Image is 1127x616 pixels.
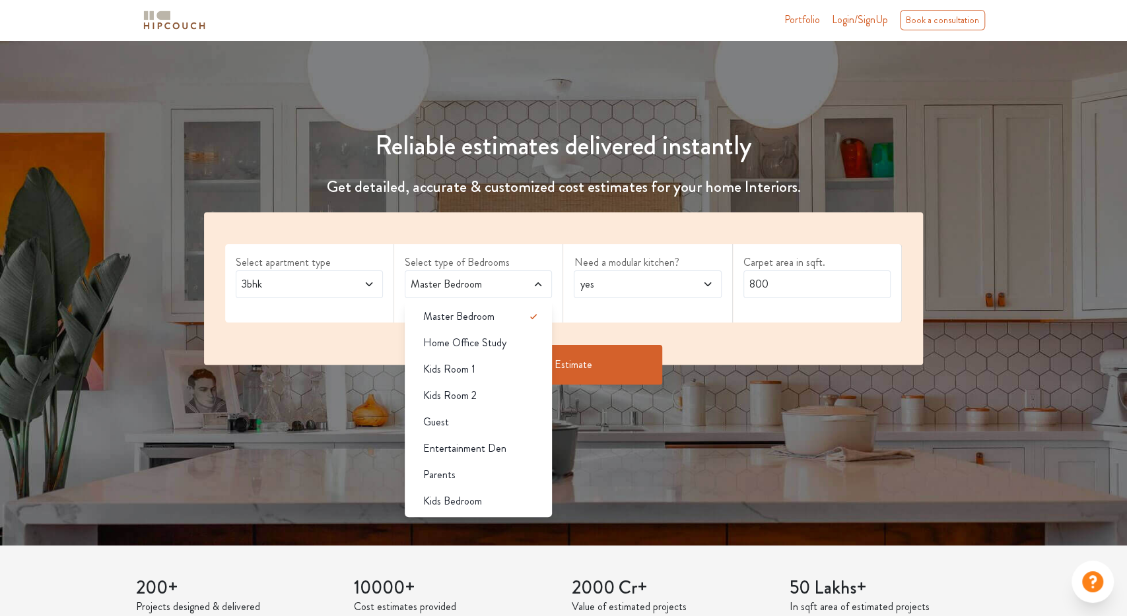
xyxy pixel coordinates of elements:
p: Value of estimated projects [572,599,774,615]
span: Master Bedroom [408,276,510,292]
div: Book a consultation [900,10,985,30]
p: Cost estimates provided [354,599,556,615]
h3: 50 Lakhs+ [790,577,992,600]
span: 3bhk [239,276,341,292]
h3: 2000 Cr+ [572,577,774,600]
span: yes [577,276,679,292]
span: Kids Bedroom [423,493,482,509]
label: Select type of Bedrooms [405,255,552,270]
span: Home Office Study [423,335,506,351]
a: Portfolio [784,12,820,28]
span: Kids Room 2 [423,388,477,404]
div: select 2 more room(s) [405,298,552,312]
h3: 10000+ [354,577,556,600]
input: Enter area sqft [743,270,891,298]
label: Carpet area in sqft. [743,255,891,270]
span: Login/SignUp [832,12,888,27]
span: Entertainment Den [423,441,506,456]
h4: Get detailed, accurate & customized cost estimates for your home Interiors. [196,177,932,197]
span: Kids Room 1 [423,361,475,377]
button: Get Estimate [464,345,662,385]
h3: 200+ [136,577,338,600]
h1: Reliable estimates delivered instantly [196,130,932,162]
p: Projects designed & delivered [136,599,338,615]
label: Select apartment type [236,255,383,270]
span: Guest [423,414,449,430]
span: Master Bedroom [423,309,495,324]
p: In sqft area of estimated projects [790,599,992,615]
label: Need a modular kitchen? [574,255,721,270]
img: logo-horizontal.svg [141,9,207,32]
span: Parents [423,467,456,483]
span: logo-horizontal.svg [141,5,207,35]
